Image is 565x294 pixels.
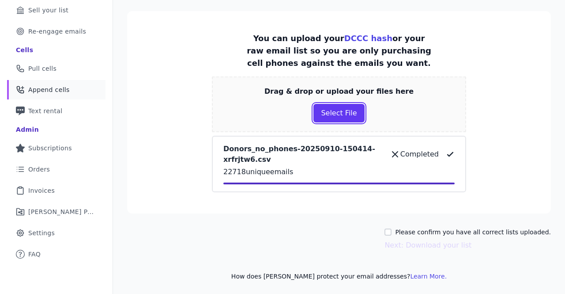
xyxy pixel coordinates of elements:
[7,244,105,264] a: FAQ
[28,85,70,94] span: Append cells
[28,64,56,73] span: Pull cells
[410,272,447,281] button: Learn More.
[264,86,414,97] p: Drag & drop or upload your files here
[344,34,392,43] a: DCCC hash
[28,165,50,174] span: Orders
[313,104,364,122] button: Select File
[7,22,105,41] a: Re-engage emails
[7,59,105,78] a: Pull cells
[7,202,105,221] a: [PERSON_NAME] Performance
[16,125,39,134] div: Admin
[28,250,41,259] span: FAQ
[244,32,434,69] p: You can upload your or your raw email list so you are only purchasing cell phones against the ema...
[400,149,439,160] p: Completed
[7,138,105,158] a: Subscriptions
[7,0,105,20] a: Sell your list
[7,80,105,99] a: Append cells
[28,27,86,36] span: Re-engage emails
[384,240,471,251] button: Next: Download your list
[127,272,551,281] p: How does [PERSON_NAME] protect your email addresses?
[28,107,63,115] span: Text rental
[28,6,68,15] span: Sell your list
[7,223,105,243] a: Settings
[7,160,105,179] a: Orders
[28,229,55,237] span: Settings
[223,167,455,177] p: 22718 unique emails
[28,144,72,153] span: Subscriptions
[7,181,105,200] a: Invoices
[16,46,33,54] div: Cells
[28,186,55,195] span: Invoices
[223,144,383,165] p: Donors_no_phones-20250910-150414-xrfrjtw6.csv
[7,101,105,121] a: Text rental
[395,228,551,237] label: Please confirm you have all correct lists uploaded.
[28,207,95,216] span: [PERSON_NAME] Performance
